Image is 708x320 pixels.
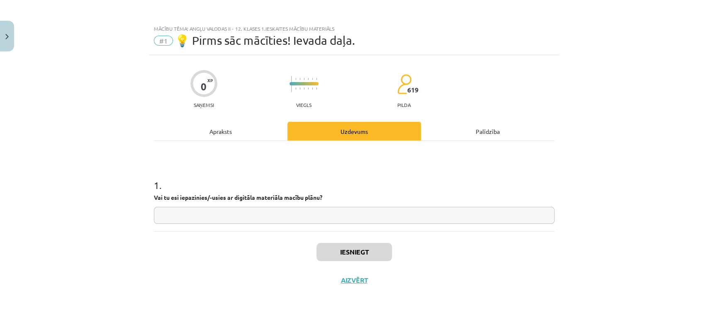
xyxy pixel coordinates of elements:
[397,74,411,95] img: students-c634bb4e5e11cddfef0936a35e636f08e4e9abd3cc4e673bd6f9a4125e45ecb1.svg
[308,78,309,80] img: icon-short-line-57e1e144782c952c97e751825c79c345078a6d821885a25fce030b3d8c18986b.svg
[316,78,317,80] img: icon-short-line-57e1e144782c952c97e751825c79c345078a6d821885a25fce030b3d8c18986b.svg
[407,86,418,94] span: 619
[291,76,292,92] img: icon-long-line-d9ea69661e0d244f92f715978eff75569469978d946b2353a9bb055b3ed8787d.svg
[316,87,317,90] img: icon-short-line-57e1e144782c952c97e751825c79c345078a6d821885a25fce030b3d8c18986b.svg
[338,276,370,284] button: Aizvērt
[316,243,392,261] button: Iesniegt
[287,122,421,141] div: Uzdevums
[295,87,296,90] img: icon-short-line-57e1e144782c952c97e751825c79c345078a6d821885a25fce030b3d8c18986b.svg
[421,122,555,141] div: Palīdzība
[154,194,322,201] strong: Vai tu esi iepazinies/-usies ar digitāla materiāla macību plānu?
[295,78,296,80] img: icon-short-line-57e1e144782c952c97e751825c79c345078a6d821885a25fce030b3d8c18986b.svg
[154,122,287,141] div: Apraksts
[201,81,207,92] div: 0
[154,36,173,46] span: #1
[308,87,309,90] img: icon-short-line-57e1e144782c952c97e751825c79c345078a6d821885a25fce030b3d8c18986b.svg
[397,102,411,108] p: pilda
[296,102,311,108] p: Viegls
[154,26,555,32] div: Mācību tēma: Angļu valodas ii - 12. klases 1.ieskaites mācību materiāls
[312,87,313,90] img: icon-short-line-57e1e144782c952c97e751825c79c345078a6d821885a25fce030b3d8c18986b.svg
[154,165,555,191] h1: 1 .
[312,78,313,80] img: icon-short-line-57e1e144782c952c97e751825c79c345078a6d821885a25fce030b3d8c18986b.svg
[207,78,213,82] span: XP
[175,34,355,47] span: 💡 Pirms sāc mācīties! Ievada daļa.
[5,34,9,39] img: icon-close-lesson-0947bae3869378f0d4975bcd49f059093ad1ed9edebbc8119c70593378902aed.svg
[190,102,217,108] p: Saņemsi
